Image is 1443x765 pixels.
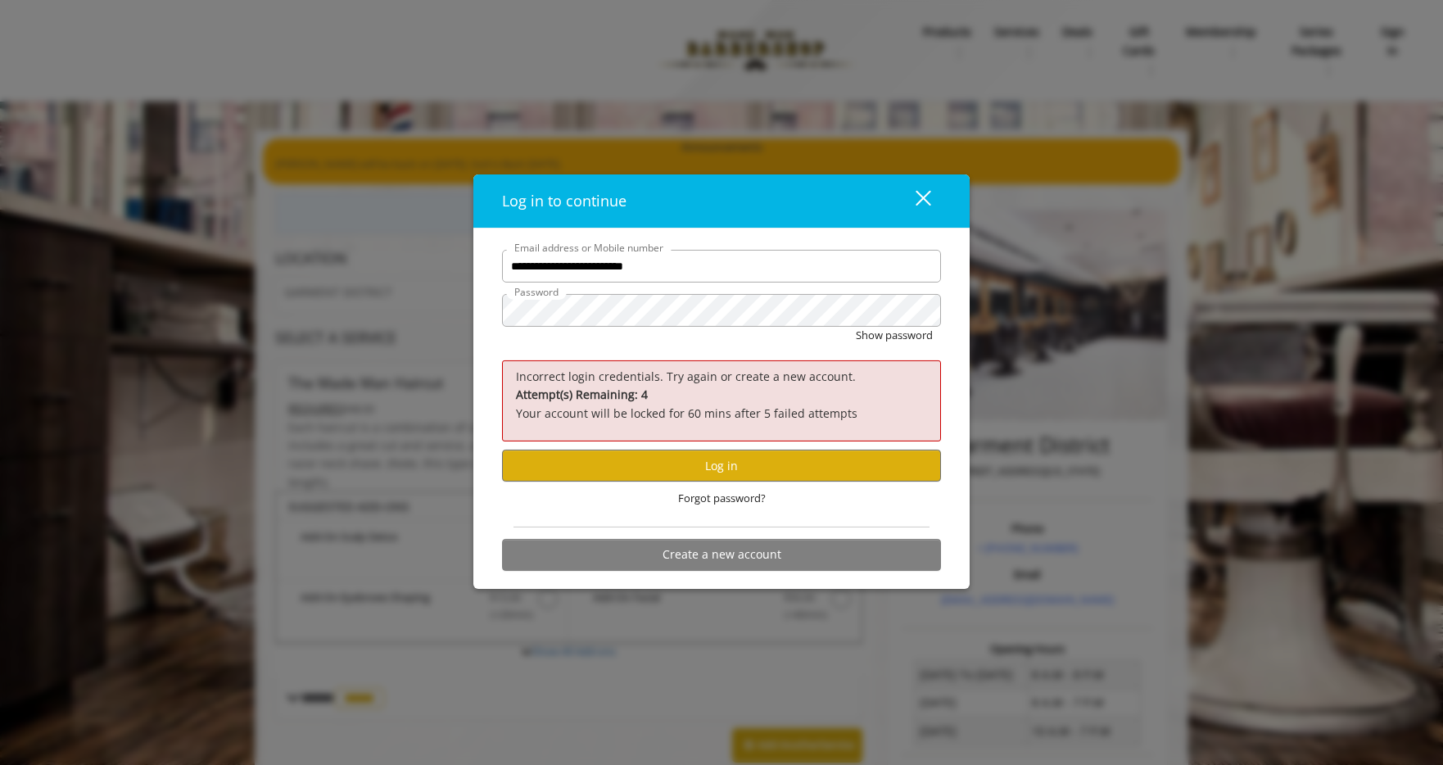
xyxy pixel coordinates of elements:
span: Forgot password? [678,490,766,507]
div: close dialog [897,188,930,213]
span: Incorrect login credentials. Try again or create a new account. [516,369,856,384]
label: Password [506,284,567,300]
button: Show password [856,327,933,344]
input: Email address or Mobile number [502,250,941,283]
label: Email address or Mobile number [506,240,672,256]
button: Create a new account [502,539,941,571]
span: Log in to continue [502,191,627,210]
p: Your account will be locked for 60 mins after 5 failed attempts [516,386,927,423]
button: close dialog [885,184,941,218]
button: Log in [502,450,941,482]
b: Attempt(s) Remaining: 4 [516,387,648,402]
input: Password [502,294,941,327]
